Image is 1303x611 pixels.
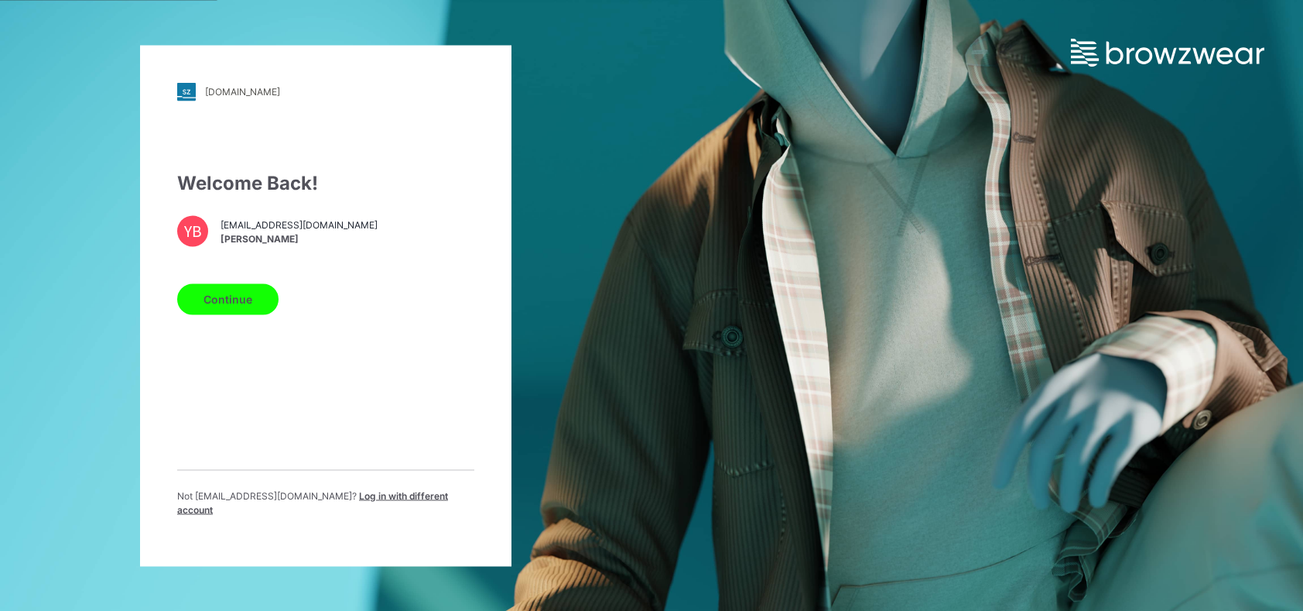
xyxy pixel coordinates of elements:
p: Not [EMAIL_ADDRESS][DOMAIN_NAME] ? [177,489,474,517]
div: Welcome Back! [177,169,474,197]
a: [DOMAIN_NAME] [177,82,474,101]
span: [EMAIL_ADDRESS][DOMAIN_NAME] [221,218,378,232]
img: browzwear-logo.e42bd6dac1945053ebaf764b6aa21510.svg [1071,39,1264,67]
button: Continue [177,283,279,314]
div: [DOMAIN_NAME] [205,86,280,98]
span: [PERSON_NAME] [221,232,378,246]
img: stylezone-logo.562084cfcfab977791bfbf7441f1a819.svg [177,82,196,101]
div: YB [177,215,208,246]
